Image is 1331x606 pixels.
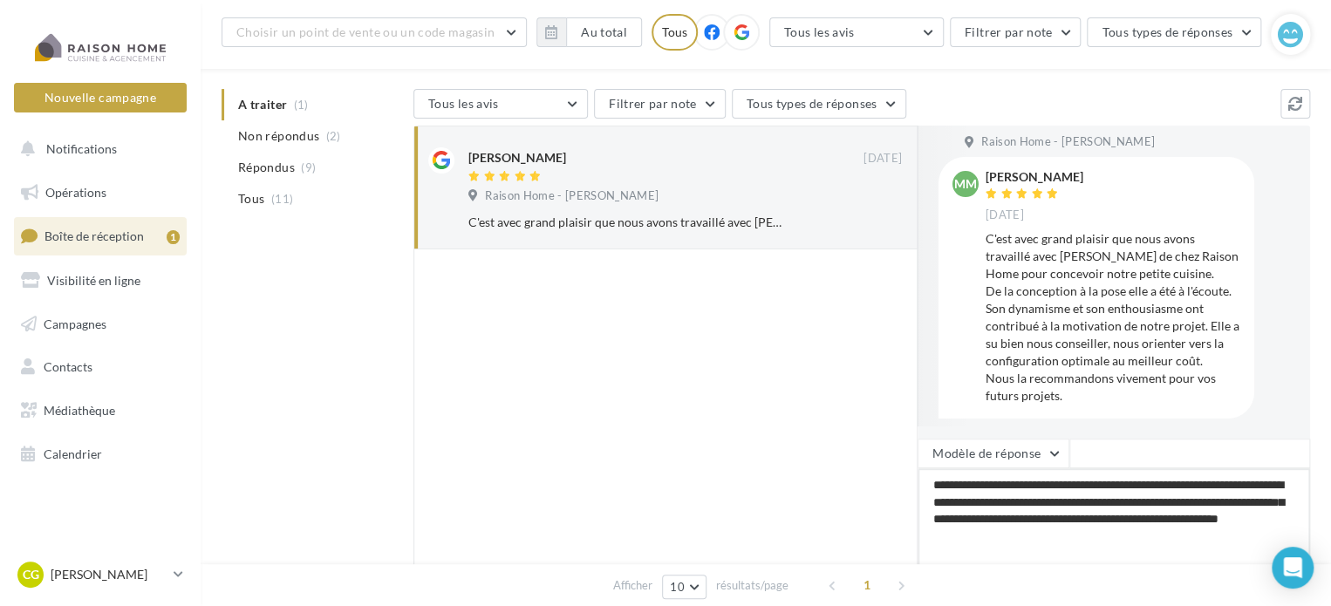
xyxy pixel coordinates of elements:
[44,359,92,374] span: Contacts
[167,230,180,244] div: 1
[413,89,588,119] button: Tous les avis
[44,316,106,330] span: Campagnes
[863,151,902,167] span: [DATE]
[14,558,187,591] a: CG [PERSON_NAME]
[981,134,1155,150] span: Raison Home - [PERSON_NAME]
[51,566,167,583] p: [PERSON_NAME]
[326,129,341,143] span: (2)
[950,17,1082,47] button: Filtrer par note
[566,17,642,47] button: Au total
[468,149,566,167] div: [PERSON_NAME]
[918,439,1069,468] button: Modèle de réponse
[536,17,642,47] button: Au total
[1102,24,1232,39] span: Tous types de réponses
[14,83,187,112] button: Nouvelle campagne
[10,174,190,211] a: Opérations
[44,228,144,243] span: Boîte de réception
[271,192,293,206] span: (11)
[1087,17,1261,47] button: Tous types de réponses
[747,96,877,111] span: Tous types de réponses
[670,580,685,594] span: 10
[986,208,1024,223] span: [DATE]
[594,89,726,119] button: Filtrer par note
[954,175,977,193] span: MM
[662,575,706,599] button: 10
[10,262,190,299] a: Visibilité en ligne
[301,160,316,174] span: (9)
[10,131,183,167] button: Notifications
[238,159,295,176] span: Répondus
[468,214,788,231] div: C'est avec grand plaisir que nous avons travaillé avec [PERSON_NAME] de chez Raison Home pour con...
[46,141,117,156] span: Notifications
[613,577,652,594] span: Afficher
[716,577,788,594] span: résultats/page
[222,17,527,47] button: Choisir un point de vente ou un code magasin
[10,392,190,429] a: Médiathèque
[44,403,115,418] span: Médiathèque
[10,436,190,473] a: Calendrier
[10,349,190,385] a: Contacts
[853,571,881,599] span: 1
[652,14,698,51] div: Tous
[45,185,106,200] span: Opérations
[1272,547,1314,589] div: Open Intercom Messenger
[732,89,906,119] button: Tous types de réponses
[236,24,495,39] span: Choisir un point de vente ou un code magasin
[428,96,499,111] span: Tous les avis
[238,127,319,145] span: Non répondus
[986,230,1240,405] div: C'est avec grand plaisir que nous avons travaillé avec [PERSON_NAME] de chez Raison Home pour con...
[10,306,190,343] a: Campagnes
[238,190,264,208] span: Tous
[986,171,1083,183] div: [PERSON_NAME]
[10,217,190,255] a: Boîte de réception1
[44,446,102,461] span: Calendrier
[784,24,855,39] span: Tous les avis
[485,188,659,204] span: Raison Home - [PERSON_NAME]
[769,17,944,47] button: Tous les avis
[23,566,39,583] span: CG
[47,273,140,288] span: Visibilité en ligne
